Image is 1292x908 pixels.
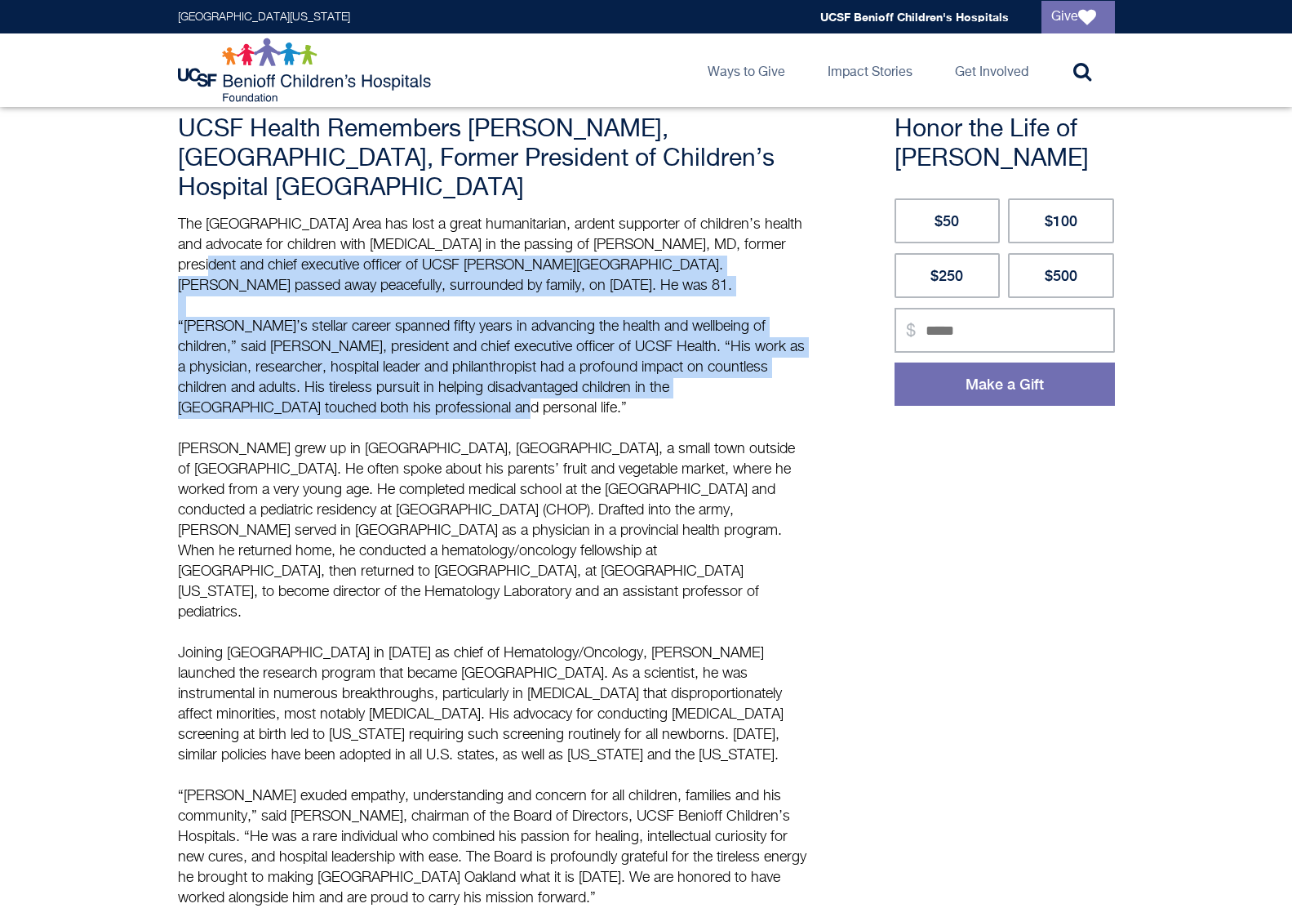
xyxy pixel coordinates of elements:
[178,11,350,23] a: [GEOGRAPHIC_DATA][US_STATE]
[942,33,1041,107] a: Get Involved
[895,115,1115,174] h3: Honor the Life of [PERSON_NAME]
[695,33,798,107] a: Ways to Give
[178,38,435,103] img: Logo for UCSF Benioff Children's Hospitals Foundation
[1008,198,1114,243] label: $100
[178,215,806,766] p: The [GEOGRAPHIC_DATA] Area has lost a great humanitarian, ardent supporter of children’s health a...
[178,115,806,203] h3: UCSF Health Remembers [PERSON_NAME], [GEOGRAPHIC_DATA], Former President of Children’s Hospital [...
[895,198,1001,243] label: $50
[895,308,926,353] span: $
[895,363,1115,406] button: Make a Gift
[1008,253,1114,298] label: $500
[820,10,1009,24] a: UCSF Benioff Children's Hospitals
[1041,1,1115,33] a: Give
[815,33,926,107] a: Impact Stories
[895,253,1001,298] label: $250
